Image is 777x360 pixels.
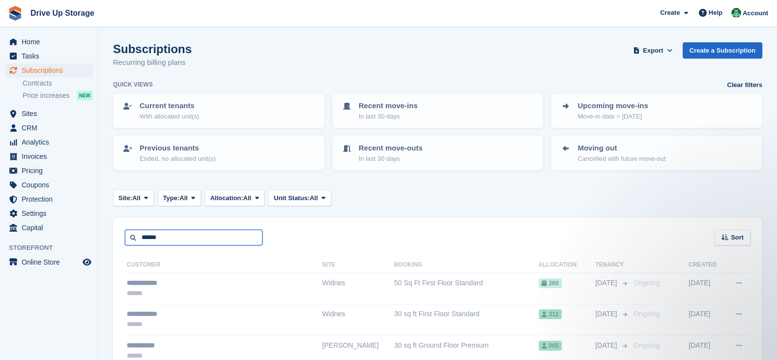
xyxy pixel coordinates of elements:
a: menu [5,221,93,235]
a: Upcoming move-ins Move-in date > [DATE] [552,94,761,127]
p: Previous tenants [140,143,216,154]
a: menu [5,164,93,178]
span: Storefront [9,243,98,253]
p: Recurring billing plans [113,57,192,68]
a: Contracts [23,79,93,88]
span: Capital [22,221,81,235]
a: menu [5,135,93,149]
a: Current tenants With allocated unit(s) [114,94,323,127]
span: Coupons [22,178,81,192]
span: Invoices [22,150,81,163]
span: Online Store [22,255,81,269]
h6: Quick views [113,80,153,89]
span: Help [709,8,722,18]
p: Current tenants [140,100,199,112]
a: menu [5,35,93,49]
p: In last 30 days [359,112,418,121]
span: CRM [22,121,81,135]
a: Preview store [81,256,93,268]
img: Camille [731,8,741,18]
span: Settings [22,207,81,220]
a: menu [5,150,93,163]
a: Create a Subscription [683,42,762,59]
p: In last 30 days [359,154,423,164]
span: Pricing [22,164,81,178]
a: menu [5,107,93,120]
span: Tasks [22,49,81,63]
p: Recent move-outs [359,143,423,154]
span: Price increases [23,91,70,100]
a: Recent move-ins In last 30 days [333,94,543,127]
span: Create [660,8,680,18]
span: Account [743,8,768,18]
a: Clear filters [727,80,762,90]
a: Previous tenants Ended, no allocated unit(s) [114,137,323,169]
span: Sites [22,107,81,120]
p: With allocated unit(s) [140,112,199,121]
img: stora-icon-8386f47178a22dfd0bd8f6a31ec36ba5ce8667c1dd55bd0f319d3a0aa187defe.svg [8,6,23,21]
a: menu [5,121,93,135]
p: Moving out [577,143,665,154]
p: Recent move-ins [359,100,418,112]
a: menu [5,178,93,192]
p: Cancelled with future move-out [577,154,665,164]
div: NEW [77,90,93,100]
span: Subscriptions [22,63,81,77]
p: Move-in date > [DATE] [577,112,648,121]
a: menu [5,63,93,77]
span: Home [22,35,81,49]
a: Drive Up Storage [27,5,98,21]
a: menu [5,49,93,63]
a: menu [5,192,93,206]
p: Upcoming move-ins [577,100,648,112]
span: Protection [22,192,81,206]
span: Analytics [22,135,81,149]
a: Price increases NEW [23,90,93,101]
a: menu [5,255,93,269]
a: Recent move-outs In last 30 days [333,137,543,169]
p: Ended, no allocated unit(s) [140,154,216,164]
a: menu [5,207,93,220]
span: Export [643,46,663,56]
a: Moving out Cancelled with future move-out [552,137,761,169]
button: Export [632,42,675,59]
h1: Subscriptions [113,42,192,56]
